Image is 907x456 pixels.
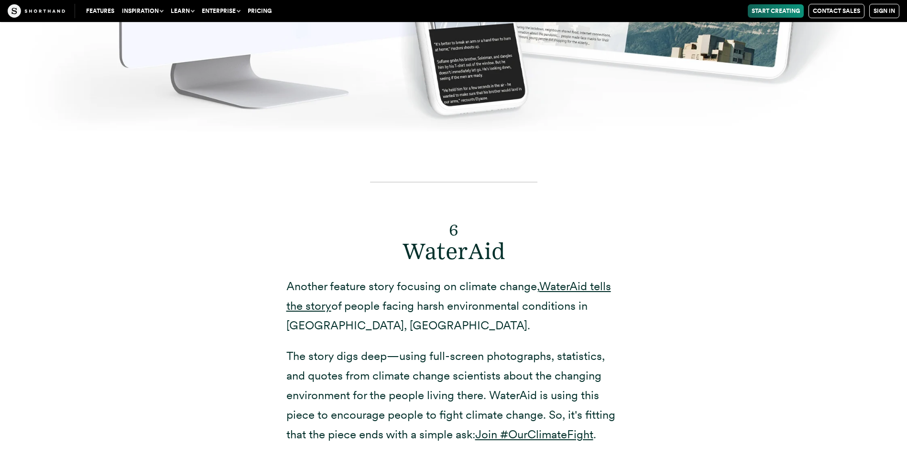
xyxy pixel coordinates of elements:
[286,277,621,335] p: Another feature story focusing on climate change, of people facing harsh environmental conditions...
[449,220,458,239] sub: 6
[286,210,621,265] h2: WaterAid
[167,4,198,18] button: Learn
[286,279,611,313] a: WaterAid tells the story
[244,4,275,18] a: Pricing
[475,427,593,441] a: Join #OurClimateFight
[198,4,244,18] button: Enterprise
[809,4,864,18] a: Contact Sales
[82,4,118,18] a: Features
[748,4,804,18] a: Start Creating
[869,4,899,18] a: Sign in
[286,347,621,444] p: The story digs deep—using full-screen photographs, statistics, and quotes from climate change sci...
[8,4,65,18] img: The Craft
[118,4,167,18] button: Inspiration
